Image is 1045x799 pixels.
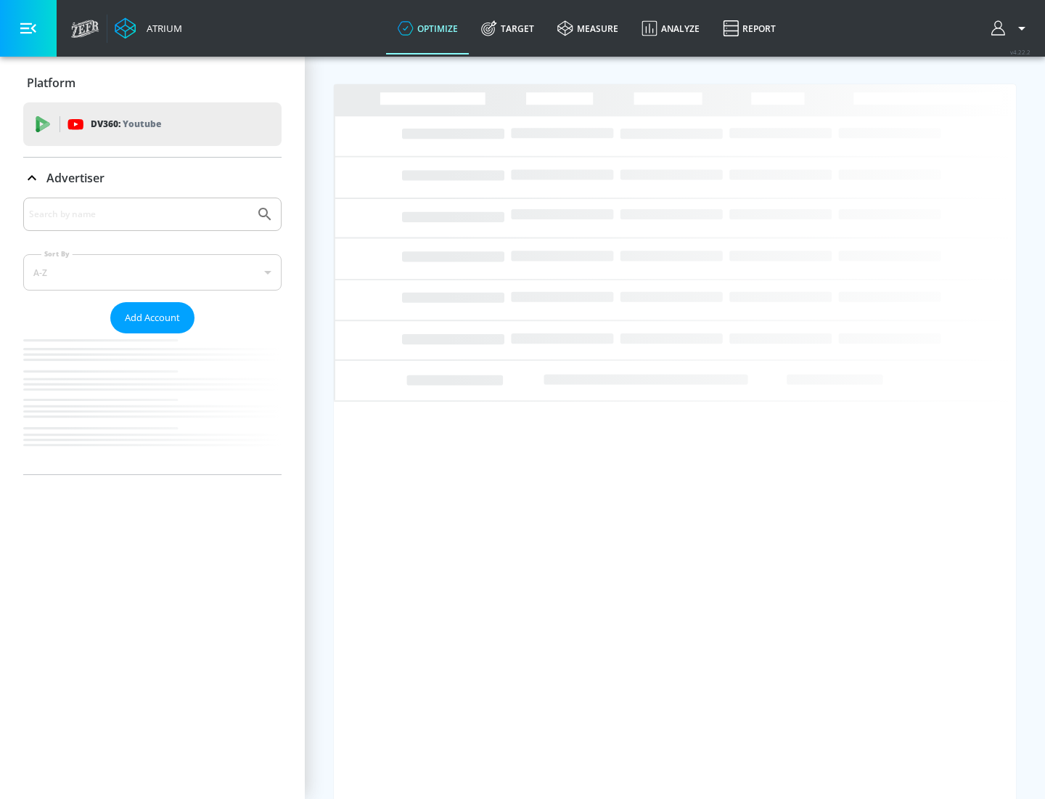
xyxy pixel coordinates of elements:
[386,2,470,54] a: optimize
[23,102,282,146] div: DV360: Youtube
[546,2,630,54] a: measure
[23,62,282,103] div: Platform
[1010,48,1030,56] span: v 4.22.2
[91,116,161,132] p: DV360:
[470,2,546,54] a: Target
[141,22,182,35] div: Atrium
[110,302,194,333] button: Add Account
[115,17,182,39] a: Atrium
[711,2,787,54] a: Report
[29,205,249,224] input: Search by name
[125,309,180,326] span: Add Account
[46,170,104,186] p: Advertiser
[630,2,711,54] a: Analyze
[27,75,75,91] p: Platform
[23,254,282,291] div: A-Z
[23,333,282,474] nav: list of Advertiser
[23,198,282,474] div: Advertiser
[23,158,282,198] div: Advertiser
[41,249,73,259] label: Sort By
[123,116,161,131] p: Youtube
